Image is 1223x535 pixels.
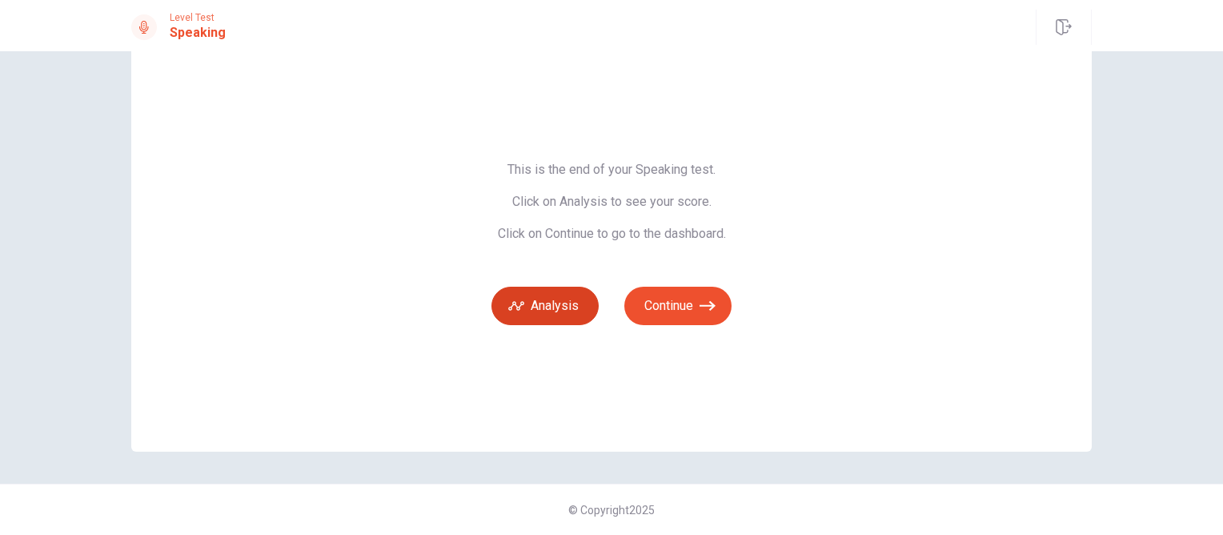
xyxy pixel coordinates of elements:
button: Analysis [491,287,599,325]
span: Level Test [170,12,226,23]
span: © Copyright 2025 [568,504,655,517]
h1: Speaking [170,23,226,42]
span: This is the end of your Speaking test. Click on Analysis to see your score. Click on Continue to ... [491,162,732,242]
button: Continue [624,287,732,325]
